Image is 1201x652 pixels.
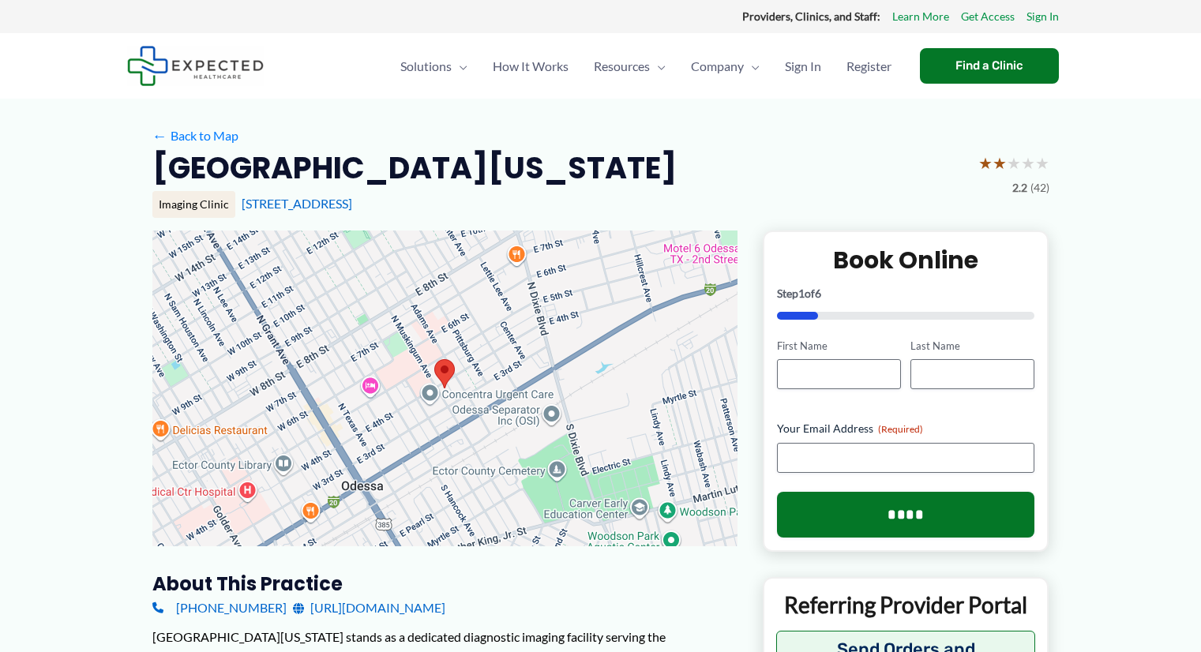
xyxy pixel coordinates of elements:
[1012,178,1027,198] span: 2.2
[1026,6,1059,27] a: Sign In
[388,39,904,94] nav: Primary Site Navigation
[452,39,467,94] span: Menu Toggle
[777,421,1035,437] label: Your Email Address
[388,39,480,94] a: SolutionsMenu Toggle
[152,571,737,596] h3: About this practice
[480,39,581,94] a: How It Works
[785,39,821,94] span: Sign In
[892,6,949,27] a: Learn More
[846,39,891,94] span: Register
[678,39,772,94] a: CompanyMenu Toggle
[293,596,445,620] a: [URL][DOMAIN_NAME]
[878,423,923,435] span: (Required)
[493,39,569,94] span: How It Works
[920,48,1059,84] a: Find a Clinic
[1007,148,1021,178] span: ★
[152,596,287,620] a: [PHONE_NUMBER]
[772,39,834,94] a: Sign In
[776,590,1036,619] p: Referring Provider Portal
[742,9,880,23] strong: Providers, Clinics, and Staff:
[777,288,1035,299] p: Step of
[798,287,805,300] span: 1
[815,287,821,300] span: 6
[400,39,452,94] span: Solutions
[581,39,678,94] a: ResourcesMenu Toggle
[594,39,650,94] span: Resources
[777,245,1035,275] h2: Book Online
[650,39,666,94] span: Menu Toggle
[1030,178,1049,198] span: (42)
[127,46,264,86] img: Expected Healthcare Logo - side, dark font, small
[910,339,1034,354] label: Last Name
[152,148,677,187] h2: [GEOGRAPHIC_DATA][US_STATE]
[978,148,993,178] span: ★
[961,6,1015,27] a: Get Access
[744,39,760,94] span: Menu Toggle
[152,124,238,148] a: ←Back to Map
[1021,148,1035,178] span: ★
[834,39,904,94] a: Register
[993,148,1007,178] span: ★
[777,339,901,354] label: First Name
[1035,148,1049,178] span: ★
[691,39,744,94] span: Company
[152,128,167,143] span: ←
[242,196,352,211] a: [STREET_ADDRESS]
[152,191,235,218] div: Imaging Clinic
